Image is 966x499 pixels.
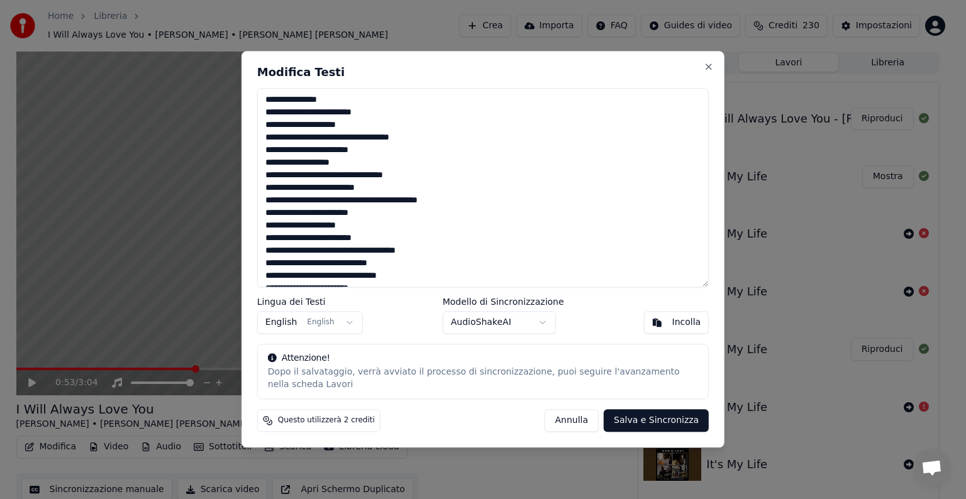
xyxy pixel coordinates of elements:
div: Dopo il salvataggio, verrà avviato il processo di sincronizzazione, puoi seguire l'avanzamento ne... [268,366,698,392]
span: Questo utilizzerà 2 crediti [278,416,375,426]
label: Lingua dei Testi [257,298,363,307]
div: Incolla [672,317,701,329]
h2: Modifica Testi [257,67,709,78]
button: Annulla [544,410,599,432]
label: Modello di Sincronizzazione [443,298,564,307]
button: Salva e Sincronizza [604,410,709,432]
button: Incolla [644,312,709,334]
div: Attenzione! [268,353,698,365]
